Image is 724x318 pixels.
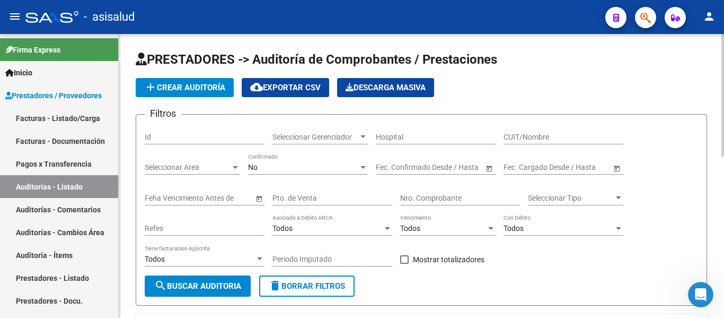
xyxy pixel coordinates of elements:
input: Fecha inicio [376,163,414,172]
button: Open calendar [483,162,495,174]
mat-icon: search [154,279,167,292]
button: Buscar Auditoria [145,276,251,297]
span: Buscar Auditoria [154,281,241,291]
span: Seleccionar Gerenciador [272,133,358,142]
button: Open calendar [611,162,622,174]
iframe: Intercom live chat [688,282,713,307]
span: Seleccionar Tipo [528,194,614,203]
input: Fecha fin [551,163,603,172]
button: Exportar CSV [242,78,329,97]
app-download-masive: Descarga masiva de comprobantes (adjuntos) [337,78,434,97]
mat-icon: person [703,10,716,23]
input: Fecha fin [423,163,475,172]
span: Exportar CSV [250,83,321,92]
mat-icon: add [144,81,157,93]
span: Borrar Filtros [269,281,345,291]
h3: Filtros [145,106,181,121]
span: Crear Auditoría [144,83,225,92]
span: Inicio [5,67,32,79]
span: Todos [504,224,524,233]
span: Firma Express [5,44,60,56]
mat-icon: menu [8,10,21,23]
span: - asisalud [84,5,135,29]
span: Descarga Masiva [346,83,426,92]
span: Prestadores / Proveedores [5,90,102,101]
span: Todos [272,224,293,233]
button: Open calendar [253,193,264,204]
button: Borrar Filtros [259,276,355,297]
mat-icon: cloud_download [250,81,263,93]
button: Descarga Masiva [337,78,434,97]
span: Seleccionar Area [145,163,231,172]
button: Crear Auditoría [136,78,234,97]
mat-icon: delete [269,279,281,292]
span: Mostrar totalizadores [413,253,484,266]
span: No [248,163,258,171]
input: Fecha inicio [504,163,542,172]
span: Todos [145,255,165,263]
span: Todos [400,224,420,233]
span: PRESTADORES -> Auditoría de Comprobantes / Prestaciones [136,52,497,67]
